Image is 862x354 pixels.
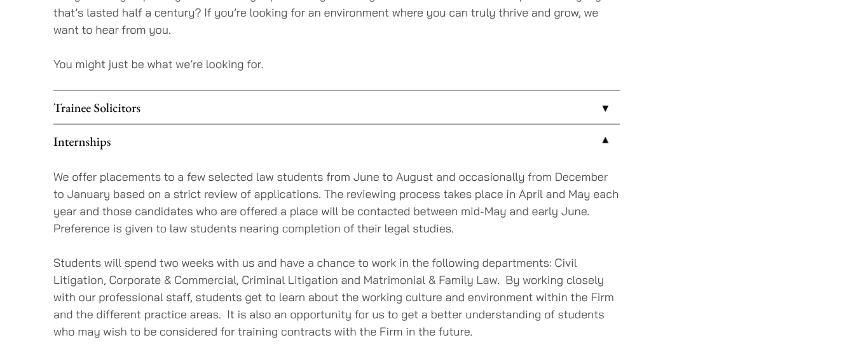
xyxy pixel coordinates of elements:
[53,167,620,236] p: We offer placements to a few selected law students from June to August and occasionally from Dece...
[53,90,620,124] a: Trainee Solicitors
[53,253,620,339] p: Students will spend two weeks with us and have a chance to work in the following departments: Civ...
[53,55,620,73] p: You might just be what we’re looking for.
[53,124,620,157] a: Internships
